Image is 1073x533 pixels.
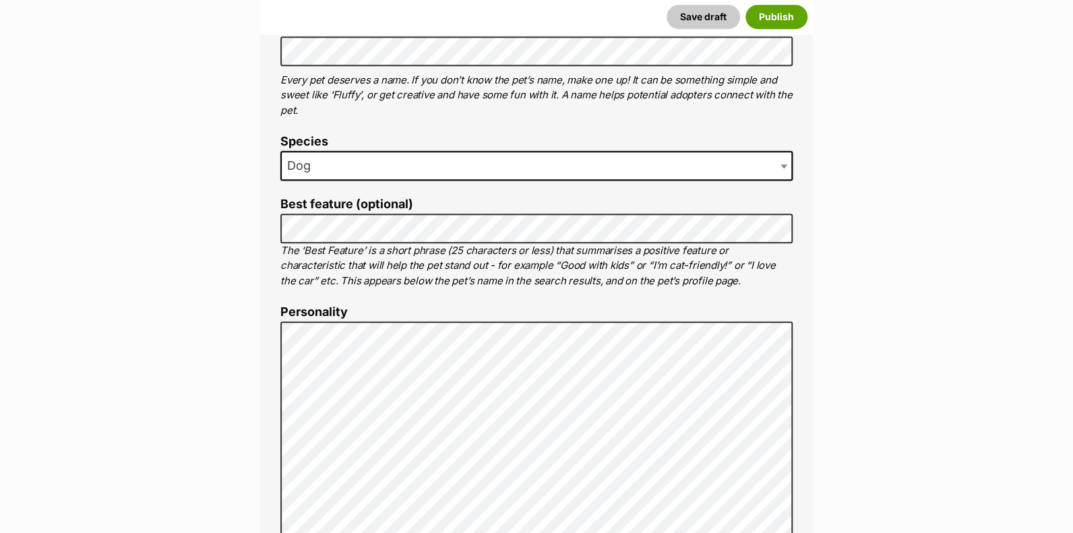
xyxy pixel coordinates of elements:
p: Every pet deserves a name. If you don’t know the pet’s name, make one up! It can be something sim... [280,73,793,119]
label: Personality [280,305,793,319]
span: Dog [280,151,793,181]
label: Best feature (optional) [280,197,793,212]
span: Dog [282,156,324,175]
button: Save draft [667,5,740,29]
label: Species [280,135,793,149]
button: Publish [745,5,807,29]
p: The ‘Best Feature’ is a short phrase (25 characters or less) that summarises a positive feature o... [280,243,793,289]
